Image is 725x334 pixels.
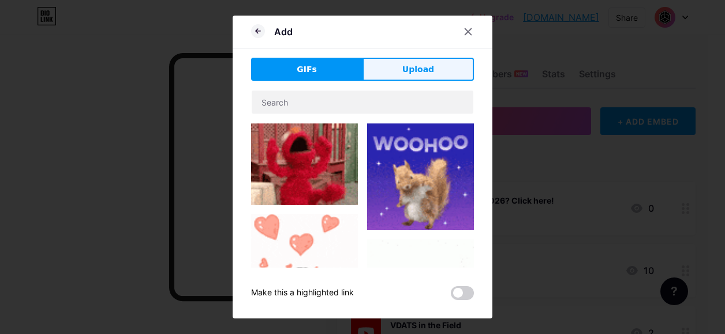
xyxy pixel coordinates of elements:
[402,63,434,76] span: Upload
[251,214,358,321] img: Gihpy
[274,25,293,39] div: Add
[251,286,354,300] div: Make this a highlighted link
[252,91,473,114] input: Search
[251,123,358,205] img: Gihpy
[367,239,474,331] img: Gihpy
[251,58,362,81] button: GIFs
[297,63,317,76] span: GIFs
[362,58,474,81] button: Upload
[367,123,474,230] img: Gihpy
